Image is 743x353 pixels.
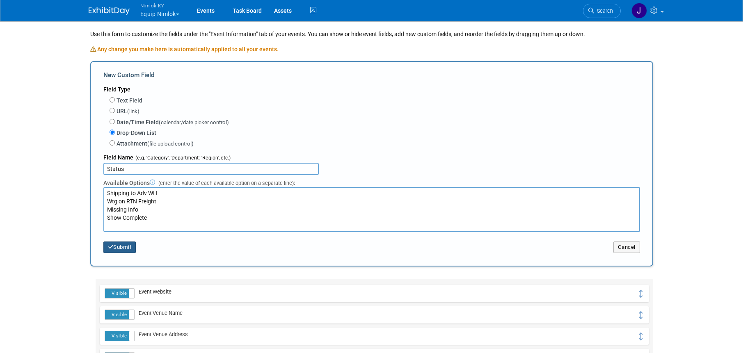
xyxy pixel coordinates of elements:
div: Available Options : [103,175,640,187]
label: Visible [105,331,134,341]
span: Event Venue Name [135,310,183,316]
span: Nimlok KY [140,1,179,10]
label: Drop-Down List [117,129,156,137]
div: Field Type [103,82,640,93]
span: (file upload control) [147,141,194,147]
div: Field Name [103,149,640,163]
label: Text Field [117,96,142,105]
span: (e.g. 'Category', 'Department', 'Region', etc.) [133,155,231,161]
i: Click and drag to move field [638,290,644,298]
a: Search [583,4,621,18]
button: Submit [103,241,136,253]
label: Visible [105,289,134,298]
label: Visible [105,310,134,319]
label: URL [117,107,139,116]
label: Date/Time Field [117,118,229,127]
span: (link) [127,108,139,114]
span: Event Website [135,289,171,295]
button: Cancel [613,241,640,253]
i: Click and drag to move field [638,333,644,340]
div: New Custom Field [103,71,640,82]
span: (calendar/date picker control) [159,119,229,125]
span: (enter the value of each available option on a separate line) [156,180,294,186]
img: ExhibitDay [89,7,130,15]
div: Any change you make here is automatically applied to all your events. [90,45,653,61]
div: Use this form to customize the fields under the "Event Information" tab of your events. You can s... [90,28,653,45]
label: Attachment [117,139,194,148]
span: Event Venue Address [135,331,188,337]
i: Click and drag to move field [638,311,644,319]
span: Search [594,8,613,14]
img: Jamie Dunn [631,3,647,18]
